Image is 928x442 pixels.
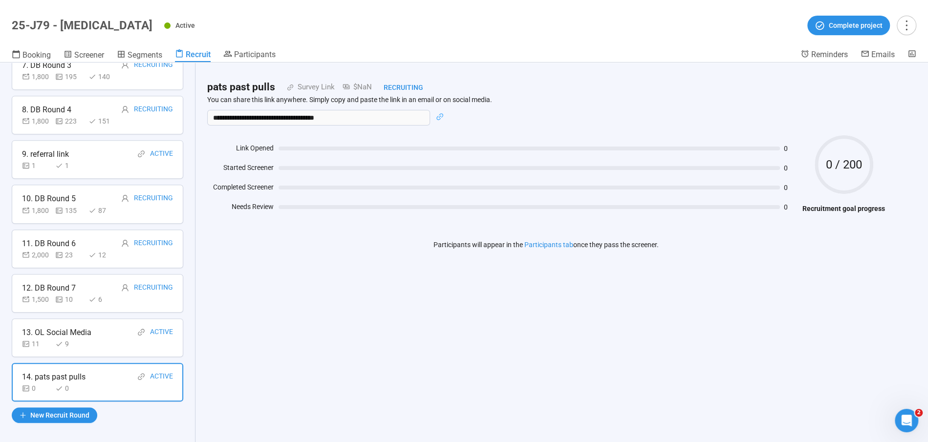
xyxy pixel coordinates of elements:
[88,294,118,305] div: 6
[12,407,97,423] button: plusNew Recruit Round
[134,192,173,205] div: Recruiting
[829,20,883,31] span: Complete project
[121,105,129,113] span: user
[55,250,85,260] div: 23
[294,82,335,93] div: Survey Link
[20,412,26,419] span: plus
[207,162,274,177] div: Started Screener
[22,50,51,60] span: Booking
[433,239,659,250] p: Participants will appear in the once they pass the screener.
[22,71,51,82] div: 1,800
[524,241,573,249] a: Participants tab
[815,159,873,170] span: 0 / 200
[22,104,71,116] div: 8. DB Round 4
[22,148,69,160] div: 9. referral link
[175,21,195,29] span: Active
[784,145,798,152] span: 0
[30,410,89,421] span: New Recruit Round
[22,237,76,250] div: 11. DB Round 6
[121,284,129,292] span: user
[207,201,274,216] div: Needs Review
[915,409,923,417] span: 2
[800,49,848,61] a: Reminders
[121,239,129,247] span: user
[55,205,85,216] div: 135
[207,182,274,196] div: Completed Screener
[74,50,104,60] span: Screener
[223,49,276,61] a: Participants
[134,104,173,116] div: Recruiting
[22,59,71,71] div: 7. DB Round 3
[55,116,85,126] div: 223
[22,282,76,294] div: 12. DB Round 7
[150,371,173,383] div: Active
[88,205,118,216] div: 87
[900,19,913,32] span: more
[186,50,211,59] span: Recruit
[871,50,895,59] span: Emails
[22,250,51,260] div: 2,000
[436,113,444,121] span: link
[12,19,152,32] h1: 25-J79 - [MEDICAL_DATA]
[784,165,798,171] span: 0
[22,371,86,383] div: 14. pats past pulls
[55,338,85,349] div: 9
[802,203,885,214] h4: Recruitment goal progress
[12,49,51,62] a: Booking
[64,49,104,62] a: Screener
[137,328,145,336] span: link
[22,383,51,394] div: 0
[22,160,51,171] div: 1
[275,84,294,91] span: link
[55,71,85,82] div: 195
[784,204,798,210] span: 0
[88,71,118,82] div: 140
[22,205,51,216] div: 1,800
[207,143,274,157] div: Link Opened
[134,282,173,294] div: Recruiting
[207,79,275,95] h2: pats past pulls
[175,49,211,62] a: Recruit
[55,294,85,305] div: 10
[117,49,162,62] a: Segments
[121,61,129,69] span: user
[137,373,145,380] span: link
[22,294,51,305] div: 1,500
[897,16,916,35] button: more
[861,49,895,61] a: Emails
[234,50,276,59] span: Participants
[88,250,118,260] div: 12
[150,326,173,338] div: Active
[895,409,918,432] iframe: Intercom live chat
[784,184,798,191] span: 0
[121,194,129,202] span: user
[371,82,423,93] div: Recruiting
[137,150,145,158] span: link
[807,16,890,35] button: Complete project
[150,148,173,160] div: Active
[22,192,76,205] div: 10. DB Round 5
[128,50,162,60] span: Segments
[811,50,848,59] span: Reminders
[335,82,371,93] div: $NaN
[207,95,885,104] p: You can share this link anywhere. Simply copy and paste the link in an email or on social media.
[134,59,173,71] div: Recruiting
[55,160,85,171] div: 1
[55,383,85,394] div: 0
[22,116,51,126] div: 1,800
[134,237,173,250] div: Recruiting
[22,326,91,338] div: 13. OL Social Media
[22,338,51,349] div: 11
[88,116,118,126] div: 151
